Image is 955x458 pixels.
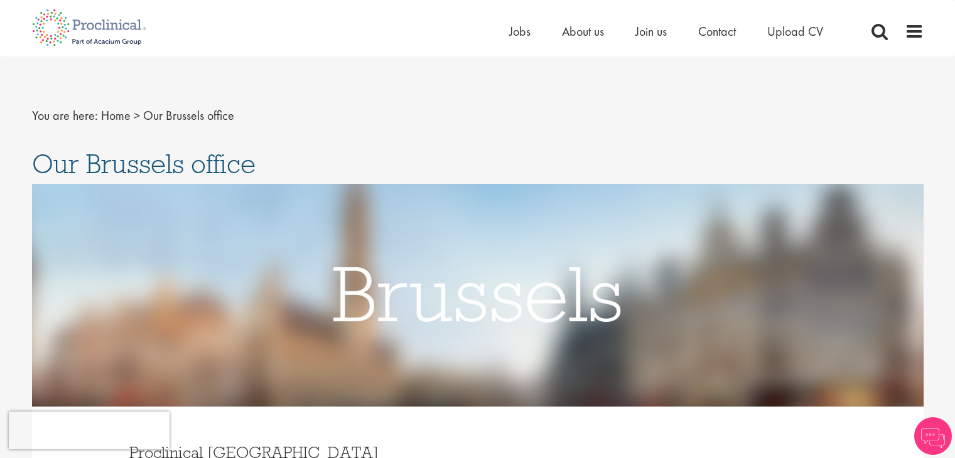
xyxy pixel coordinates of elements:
span: Our Brussels office [143,107,234,124]
iframe: reCAPTCHA [9,412,170,449]
a: Jobs [509,23,531,40]
span: > [134,107,140,124]
a: About us [562,23,604,40]
a: Upload CV [767,23,823,40]
img: Chatbot [914,417,952,455]
a: Join us [635,23,667,40]
a: breadcrumb link [101,107,131,124]
span: Our Brussels office [32,147,256,181]
span: You are here: [32,107,98,124]
a: Contact [698,23,736,40]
